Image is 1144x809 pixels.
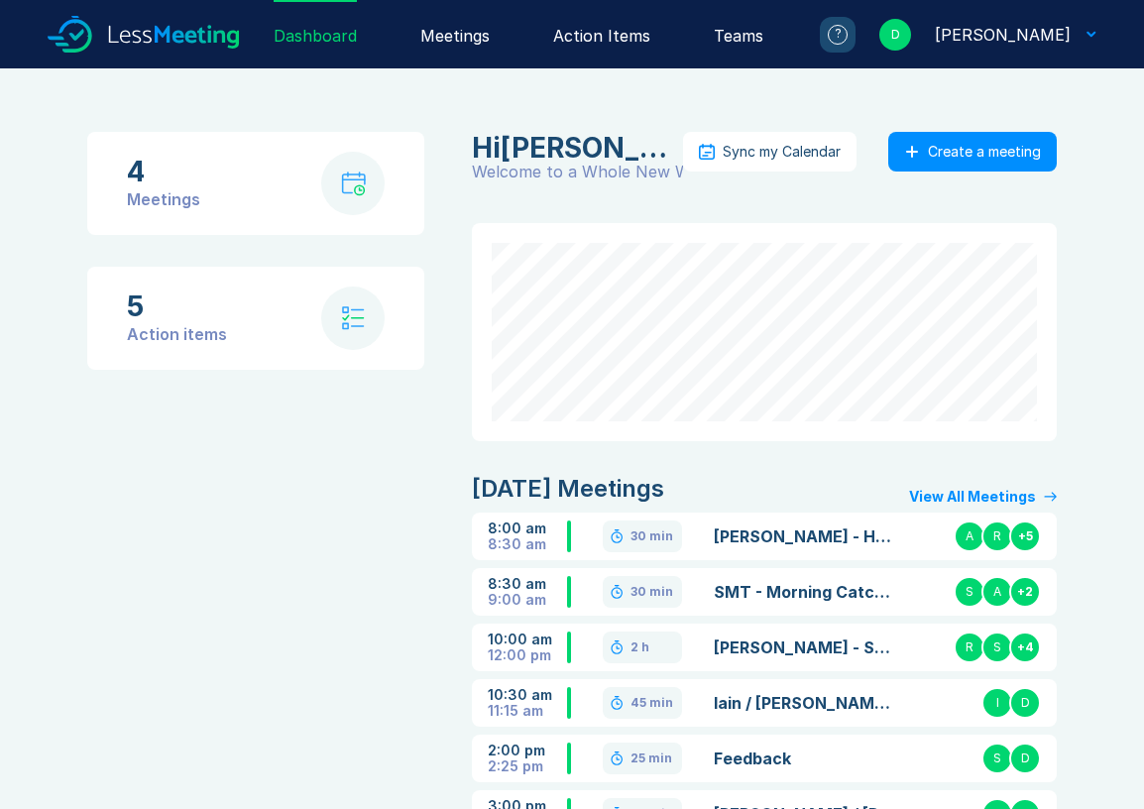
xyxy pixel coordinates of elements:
div: 11:15 am [488,703,567,719]
div: R [954,632,985,663]
div: 25 min [630,751,672,766]
div: D [1009,743,1041,774]
div: A [954,520,985,552]
div: S [954,576,985,608]
div: Sync my Calendar [723,144,841,160]
a: SMT - Morning Catch up [714,580,898,604]
div: Meetings [127,187,200,211]
button: Sync my Calendar [683,132,857,172]
div: Welcome to a Whole New World of Meetings [472,164,683,179]
div: 12:00 pm [488,647,567,663]
a: View All Meetings [909,489,1057,505]
div: 2 h [630,639,649,655]
div: + 4 [1009,632,1041,663]
div: [DATE] Meetings [472,473,664,505]
div: + 5 [1009,520,1041,552]
a: [PERSON_NAME] - Holiday - 5 days - approved DS - Noted IP [714,524,898,548]
div: D [1009,687,1041,719]
div: Danny Sisson [935,23,1071,47]
div: 8:00 am [488,520,567,536]
a: [PERSON_NAME] - Senior Leadership Team Meeting [714,636,898,659]
div: 2:25 pm [488,758,567,774]
div: R [981,520,1013,552]
div: View All Meetings [909,489,1036,505]
div: 5 [127,290,227,322]
div: 2:00 pm [488,743,567,758]
a: ? [796,17,856,53]
div: Create a meeting [928,144,1041,160]
div: Danny Sisson [472,132,671,164]
a: Iain / [PERSON_NAME] - 1:1 Meeting [714,691,898,715]
div: S [981,632,1013,663]
img: check-list.svg [342,306,365,330]
div: I [981,687,1013,719]
div: S [981,743,1013,774]
img: calendar-with-clock.svg [341,172,366,196]
div: Action items [127,322,227,346]
button: Create a meeting [888,132,1057,172]
div: + 2 [1009,576,1041,608]
div: 8:30 am [488,576,567,592]
div: D [879,19,911,51]
div: A [981,576,1013,608]
div: 10:30 am [488,687,567,703]
div: 45 min [630,695,673,711]
div: ? [828,25,848,45]
div: 10:00 am [488,632,567,647]
div: 8:30 am [488,536,567,552]
div: 30 min [630,528,673,544]
div: 4 [127,156,200,187]
div: 30 min [630,584,673,600]
a: Feedback [714,747,898,770]
div: 9:00 am [488,592,567,608]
